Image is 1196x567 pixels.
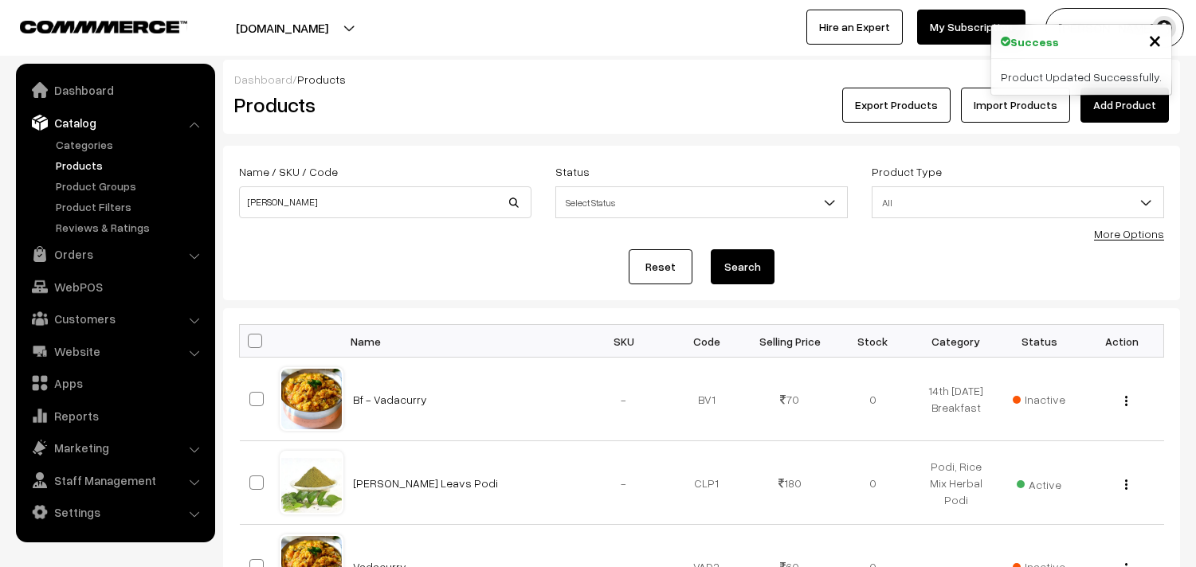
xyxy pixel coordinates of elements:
[20,272,210,301] a: WebPOS
[831,441,914,525] td: 0
[1017,472,1061,493] span: Active
[917,10,1025,45] a: My Subscription
[20,16,159,35] a: COMMMERCE
[1125,479,1127,490] img: Menu
[1010,33,1059,50] strong: Success
[20,108,210,137] a: Catalog
[1013,391,1065,408] span: Inactive
[1080,325,1163,358] th: Action
[998,325,1080,358] th: Status
[1045,8,1184,48] button: [PERSON_NAME] s…
[20,240,210,268] a: Orders
[961,88,1070,123] a: Import Products
[582,358,665,441] td: -
[52,198,210,215] a: Product Filters
[353,476,498,490] a: [PERSON_NAME] Leavs Podi
[831,358,914,441] td: 0
[665,325,748,358] th: Code
[20,76,210,104] a: Dashboard
[1125,396,1127,406] img: Menu
[915,441,998,525] td: Podi, Rice Mix Herbal Podi
[180,8,384,48] button: [DOMAIN_NAME]
[555,186,848,218] span: Select Status
[1148,28,1162,52] button: Close
[234,71,1169,88] div: /
[20,337,210,366] a: Website
[239,186,531,218] input: Name / SKU / Code
[629,249,692,284] a: Reset
[20,304,210,333] a: Customers
[582,441,665,525] td: -
[748,441,831,525] td: 180
[52,219,210,236] a: Reviews & Ratings
[1152,16,1176,40] img: user
[665,441,748,525] td: CLP1
[52,157,210,174] a: Products
[991,59,1171,95] div: Product Updated Successfully.
[806,10,903,45] a: Hire an Expert
[234,72,292,86] a: Dashboard
[20,433,210,462] a: Marketing
[842,88,951,123] button: Export Products
[52,136,210,153] a: Categories
[915,358,998,441] td: 14th [DATE] Breakfast
[343,325,582,358] th: Name
[234,92,530,117] h2: Products
[555,163,590,180] label: Status
[239,163,338,180] label: Name / SKU / Code
[52,178,210,194] a: Product Groups
[1148,25,1162,54] span: ×
[20,401,210,430] a: Reports
[748,358,831,441] td: 70
[297,72,346,86] span: Products
[20,369,210,397] a: Apps
[582,325,665,358] th: SKU
[872,163,942,180] label: Product Type
[665,358,748,441] td: BV1
[872,186,1164,218] span: All
[872,189,1163,217] span: All
[20,498,210,526] a: Settings
[1080,88,1169,123] a: Add Product
[556,189,847,217] span: Select Status
[831,325,914,358] th: Stock
[748,325,831,358] th: Selling Price
[353,393,427,406] a: Bf - Vadacurry
[915,325,998,358] th: Category
[20,21,187,33] img: COMMMERCE
[1094,227,1164,240] a: More Options
[20,466,210,495] a: Staff Management
[711,249,774,284] button: Search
